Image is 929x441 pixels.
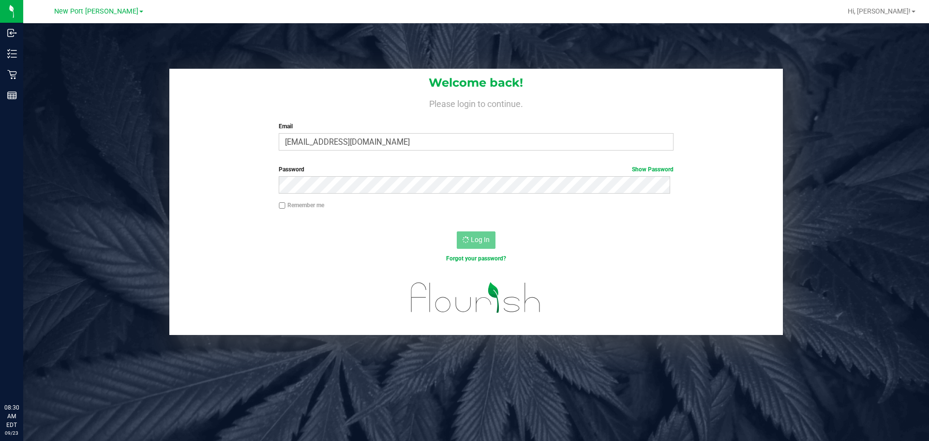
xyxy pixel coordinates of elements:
[7,70,17,79] inline-svg: Retail
[7,49,17,59] inline-svg: Inventory
[632,166,674,173] a: Show Password
[279,202,285,209] input: Remember me
[279,122,673,131] label: Email
[446,255,506,262] a: Forgot your password?
[399,273,553,322] img: flourish_logo.svg
[169,76,783,89] h1: Welcome back!
[4,403,19,429] p: 08:30 AM EDT
[457,231,495,249] button: Log In
[848,7,911,15] span: Hi, [PERSON_NAME]!
[279,166,304,173] span: Password
[471,236,490,243] span: Log In
[169,97,783,108] h4: Please login to continue.
[7,28,17,38] inline-svg: Inbound
[7,91,17,100] inline-svg: Reports
[279,201,324,210] label: Remember me
[54,7,138,15] span: New Port [PERSON_NAME]
[4,429,19,437] p: 09/23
